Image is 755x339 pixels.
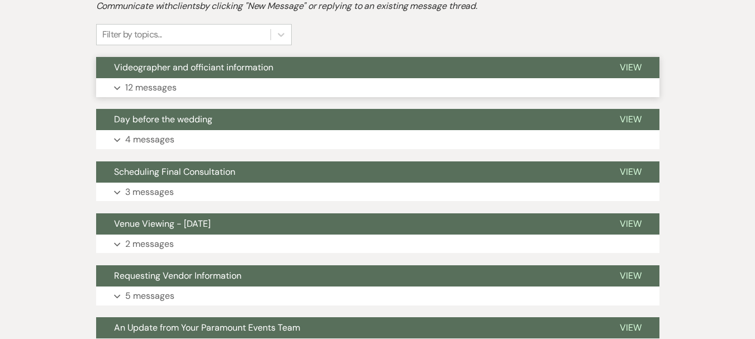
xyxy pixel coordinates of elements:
[96,109,602,130] button: Day before the wedding
[125,289,174,303] p: 5 messages
[96,235,659,254] button: 2 messages
[114,61,273,73] span: Videographer and officiant information
[602,265,659,287] button: View
[125,80,177,95] p: 12 messages
[602,161,659,183] button: View
[620,166,642,178] span: View
[114,218,211,230] span: Venue Viewing - [DATE]
[96,130,659,149] button: 4 messages
[620,218,642,230] span: View
[96,183,659,202] button: 3 messages
[620,270,642,281] span: View
[114,113,212,125] span: Day before the wedding
[96,213,602,235] button: Venue Viewing - [DATE]
[620,61,642,73] span: View
[125,237,174,251] p: 2 messages
[602,213,659,235] button: View
[114,322,300,333] span: An Update from Your Paramount Events Team
[114,270,241,281] span: Requesting Vendor Information
[602,317,659,338] button: View
[620,113,642,125] span: View
[114,166,235,178] span: Scheduling Final Consultation
[96,265,602,287] button: Requesting Vendor Information
[96,161,602,183] button: Scheduling Final Consultation
[96,57,602,78] button: Videographer and officiant information
[96,287,659,305] button: 5 messages
[620,322,642,333] span: View
[102,28,162,41] div: Filter by topics...
[602,57,659,78] button: View
[125,132,174,147] p: 4 messages
[602,109,659,130] button: View
[96,78,659,97] button: 12 messages
[125,185,174,199] p: 3 messages
[96,317,602,338] button: An Update from Your Paramount Events Team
